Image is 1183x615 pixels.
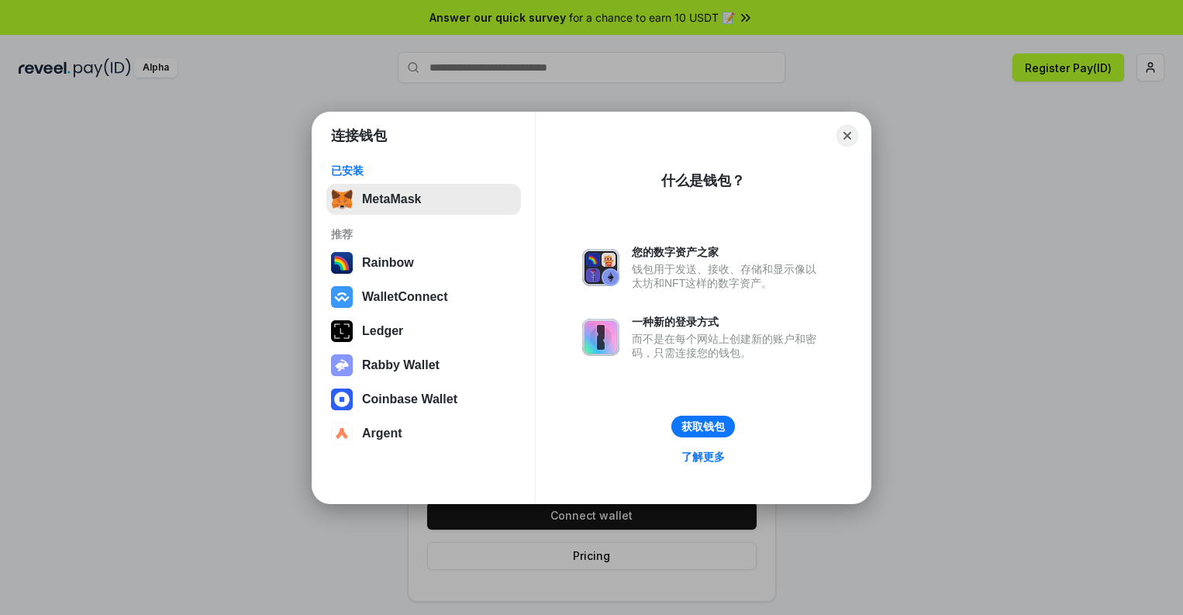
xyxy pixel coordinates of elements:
div: WalletConnect [362,290,448,304]
img: svg+xml,%3Csvg%20width%3D%2228%22%20height%3D%2228%22%20viewBox%3D%220%200%2028%2028%22%20fill%3D... [331,423,353,444]
div: 而不是在每个网站上创建新的账户和密码，只需连接您的钱包。 [632,332,824,360]
div: Rainbow [362,256,414,270]
div: Rabby Wallet [362,358,440,372]
img: svg+xml,%3Csvg%20xmlns%3D%22http%3A%2F%2Fwww.w3.org%2F2000%2Fsvg%22%20width%3D%2228%22%20height%3... [331,320,353,342]
button: Close [836,125,858,147]
img: svg+xml,%3Csvg%20width%3D%2228%22%20height%3D%2228%22%20viewBox%3D%220%200%2028%2028%22%20fill%3D... [331,286,353,308]
div: Coinbase Wallet [362,392,457,406]
h1: 连接钱包 [331,126,387,145]
div: 一种新的登录方式 [632,315,824,329]
div: 什么是钱包？ [661,171,745,190]
a: 了解更多 [672,447,734,467]
div: MetaMask [362,192,421,206]
button: Ledger [326,316,521,347]
div: 推荐 [331,227,516,241]
img: svg+xml,%3Csvg%20width%3D%22120%22%20height%3D%22120%22%20viewBox%3D%220%200%20120%20120%22%20fil... [331,252,353,274]
img: svg+xml,%3Csvg%20fill%3D%22none%22%20height%3D%2233%22%20viewBox%3D%220%200%2035%2033%22%20width%... [331,188,353,210]
img: svg+xml,%3Csvg%20xmlns%3D%22http%3A%2F%2Fwww.w3.org%2F2000%2Fsvg%22%20fill%3D%22none%22%20viewBox... [331,354,353,376]
button: 获取钱包 [671,416,735,437]
button: Coinbase Wallet [326,384,521,415]
button: Rainbow [326,247,521,278]
button: WalletConnect [326,282,521,313]
div: 了解更多 [681,450,725,464]
img: svg+xml,%3Csvg%20xmlns%3D%22http%3A%2F%2Fwww.w3.org%2F2000%2Fsvg%22%20fill%3D%22none%22%20viewBox... [582,319,619,356]
button: Argent [326,418,521,449]
div: 已安装 [331,164,516,178]
div: 钱包用于发送、接收、存储和显示像以太坊和NFT这样的数字资产。 [632,262,824,290]
div: Ledger [362,324,403,338]
div: 您的数字资产之家 [632,245,824,259]
img: svg+xml,%3Csvg%20xmlns%3D%22http%3A%2F%2Fwww.w3.org%2F2000%2Fsvg%22%20fill%3D%22none%22%20viewBox... [582,249,619,286]
img: svg+xml,%3Csvg%20width%3D%2228%22%20height%3D%2228%22%20viewBox%3D%220%200%2028%2028%22%20fill%3D... [331,389,353,410]
div: 获取钱包 [681,420,725,434]
button: MetaMask [326,184,521,215]
div: Argent [362,427,402,441]
button: Rabby Wallet [326,350,521,381]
